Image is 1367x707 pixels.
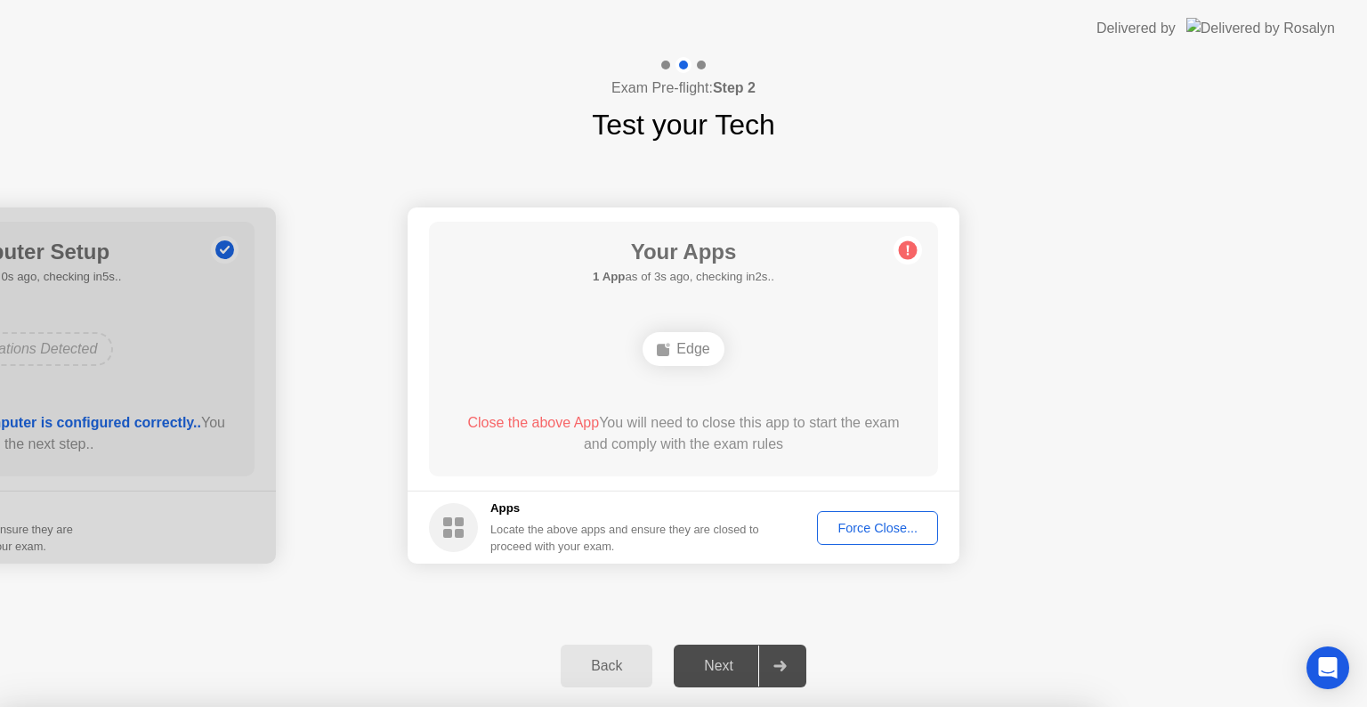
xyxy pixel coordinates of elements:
[679,658,758,674] div: Next
[455,412,913,455] div: You will need to close this app to start the exam and comply with the exam rules
[490,500,760,517] h5: Apps
[593,268,774,286] h5: as of 3s ago, checking in2s..
[643,332,724,366] div: Edge
[611,77,756,99] h4: Exam Pre-flight:
[713,80,756,95] b: Step 2
[1096,18,1176,39] div: Delivered by
[1186,18,1335,38] img: Delivered by Rosalyn
[1306,646,1349,689] div: Open Intercom Messenger
[566,658,647,674] div: Back
[467,415,599,430] span: Close the above App
[593,270,625,283] b: 1 App
[593,236,774,268] h1: Your Apps
[592,103,775,146] h1: Test your Tech
[823,521,932,535] div: Force Close...
[490,521,760,555] div: Locate the above apps and ensure they are closed to proceed with your exam.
